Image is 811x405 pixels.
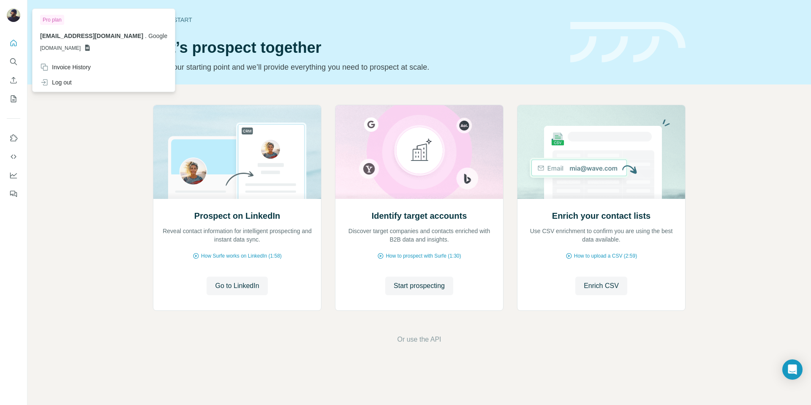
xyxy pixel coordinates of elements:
[7,73,20,88] button: Enrich CSV
[7,54,20,69] button: Search
[153,61,560,73] p: Pick your starting point and we’ll provide everything you need to prospect at scale.
[215,281,259,291] span: Go to LinkedIn
[335,105,503,199] img: Identify target accounts
[40,44,81,52] span: [DOMAIN_NAME]
[394,281,445,291] span: Start prospecting
[526,227,677,244] p: Use CSV enrichment to confirm you are using the best data available.
[782,359,803,380] div: Open Intercom Messenger
[372,210,467,222] h2: Identify target accounts
[40,33,143,39] span: [EMAIL_ADDRESS][DOMAIN_NAME]
[153,16,560,24] div: Quick start
[575,277,627,295] button: Enrich CSV
[584,281,619,291] span: Enrich CSV
[7,8,20,22] img: Avatar
[162,227,313,244] p: Reveal contact information for intelligent prospecting and instant data sync.
[148,33,167,39] span: Google
[153,105,321,199] img: Prospect on LinkedIn
[40,63,91,71] div: Invoice History
[7,91,20,106] button: My lists
[7,168,20,183] button: Dashboard
[570,22,686,63] img: banner
[7,130,20,146] button: Use Surfe on LinkedIn
[517,105,686,199] img: Enrich your contact lists
[145,33,147,39] span: .
[7,149,20,164] button: Use Surfe API
[385,277,453,295] button: Start prospecting
[552,210,650,222] h2: Enrich your contact lists
[7,186,20,201] button: Feedback
[207,277,267,295] button: Go to LinkedIn
[574,252,637,260] span: How to upload a CSV (2:59)
[7,35,20,51] button: Quick start
[40,78,72,87] div: Log out
[201,252,282,260] span: How Surfe works on LinkedIn (1:58)
[40,15,64,25] div: Pro plan
[153,39,560,56] h1: Let’s prospect together
[194,210,280,222] h2: Prospect on LinkedIn
[344,227,495,244] p: Discover target companies and contacts enriched with B2B data and insights.
[397,334,441,345] button: Or use the API
[386,252,461,260] span: How to prospect with Surfe (1:30)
